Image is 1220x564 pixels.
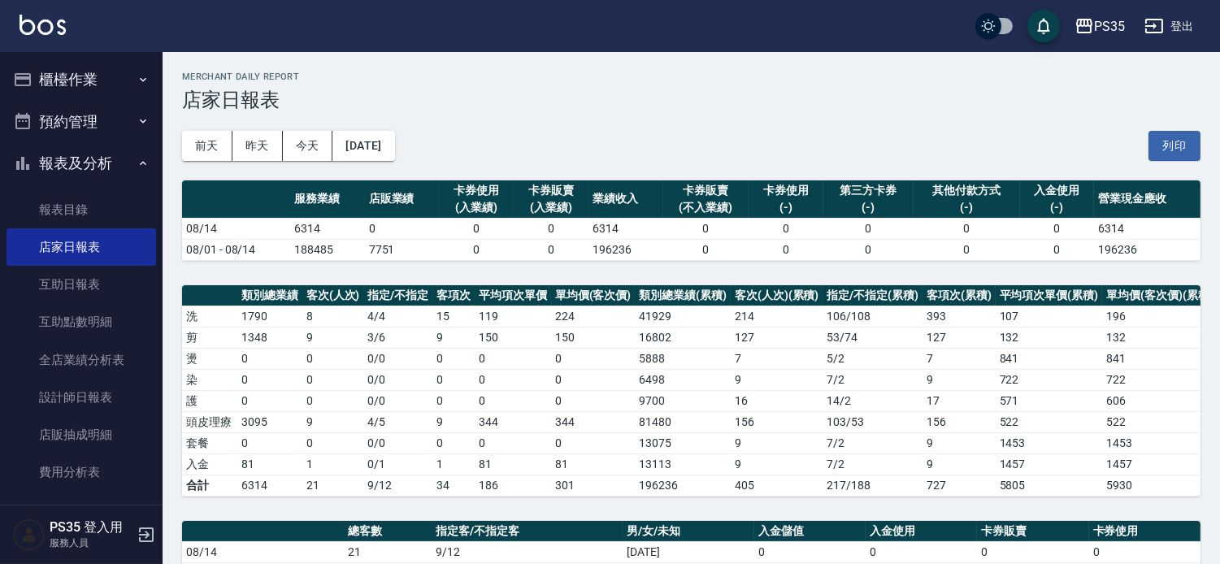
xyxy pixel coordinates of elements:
[996,432,1103,453] td: 1453
[731,285,823,306] th: 客次(人次)(累積)
[977,521,1088,542] th: 卡券販賣
[1094,16,1125,37] div: PS35
[182,131,232,161] button: 前天
[237,285,302,306] th: 類別總業績
[1094,180,1200,219] th: 營業現金應收
[302,348,364,369] td: 0
[923,411,996,432] td: 156
[1102,453,1217,475] td: 1457
[182,306,237,327] td: 洗
[302,453,364,475] td: 1
[443,199,510,216] div: (入業績)
[182,285,1218,497] table: a dense table
[667,199,745,216] div: (不入業績)
[623,521,754,542] th: 男/女/未知
[731,475,823,496] td: 405
[635,432,731,453] td: 13075
[283,131,333,161] button: 今天
[237,369,302,390] td: 0
[290,180,365,219] th: 服務業績
[1094,218,1200,239] td: 6314
[344,541,432,562] td: 21
[237,306,302,327] td: 1790
[182,541,344,562] td: 08/14
[588,180,663,219] th: 業績收入
[1102,285,1217,306] th: 單均價(客次價)(累積)
[475,285,551,306] th: 平均項次單價
[432,369,475,390] td: 0
[551,369,636,390] td: 0
[182,453,237,475] td: 入金
[237,475,302,496] td: 6314
[923,327,996,348] td: 127
[731,327,823,348] td: 127
[1102,411,1217,432] td: 522
[996,327,1103,348] td: 132
[363,285,432,306] th: 指定/不指定
[432,453,475,475] td: 1
[182,348,237,369] td: 燙
[731,411,823,432] td: 156
[7,416,156,453] a: 店販抽成明細
[977,541,1088,562] td: 0
[432,285,475,306] th: 客項次
[635,306,731,327] td: 41929
[996,348,1103,369] td: 841
[302,475,364,496] td: 21
[996,453,1103,475] td: 1457
[443,182,510,199] div: 卡券使用
[363,306,432,327] td: 4 / 4
[432,306,475,327] td: 15
[475,306,551,327] td: 119
[332,131,394,161] button: [DATE]
[731,390,823,411] td: 16
[996,369,1103,390] td: 722
[344,521,432,542] th: 總客數
[237,327,302,348] td: 1348
[7,101,156,143] button: 預約管理
[514,218,588,239] td: 0
[731,306,823,327] td: 214
[232,131,283,161] button: 昨天
[823,218,914,239] td: 0
[1094,239,1200,260] td: 196236
[475,390,551,411] td: 0
[302,285,364,306] th: 客次(人次)
[1027,10,1060,42] button: save
[823,348,923,369] td: 5 / 2
[475,475,551,496] td: 186
[1102,390,1217,411] td: 606
[363,348,432,369] td: 0 / 0
[432,432,475,453] td: 0
[749,239,823,260] td: 0
[753,182,819,199] div: 卡券使用
[918,182,1016,199] div: 其他付款方式
[918,199,1016,216] div: (-)
[7,303,156,341] a: 互助點數明細
[518,182,584,199] div: 卡券販賣
[749,218,823,239] td: 0
[1068,10,1131,43] button: PS35
[475,348,551,369] td: 0
[7,379,156,416] a: 設計師日報表
[753,199,819,216] div: (-)
[923,285,996,306] th: 客項次(累積)
[365,218,440,239] td: 0
[182,390,237,411] td: 護
[7,266,156,303] a: 互助日報表
[50,519,132,536] h5: PS35 登入用
[475,453,551,475] td: 81
[475,327,551,348] td: 150
[827,182,910,199] div: 第三方卡券
[823,327,923,348] td: 53 / 74
[182,432,237,453] td: 套餐
[635,348,731,369] td: 5888
[365,180,440,219] th: 店販業績
[182,218,290,239] td: 08/14
[923,369,996,390] td: 9
[663,218,749,239] td: 0
[432,327,475,348] td: 9
[432,411,475,432] td: 9
[363,327,432,348] td: 3 / 6
[914,218,1020,239] td: 0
